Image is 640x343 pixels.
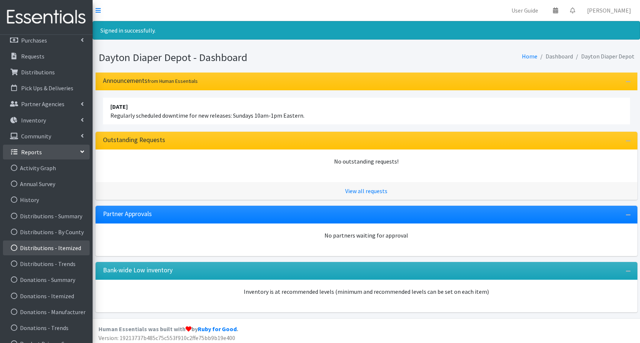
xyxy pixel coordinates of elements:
p: Inventory [21,117,46,124]
a: Donations - Summary [3,272,90,287]
h3: Partner Approvals [103,210,152,218]
a: Activity Graph [3,161,90,175]
div: Signed in successfully. [93,21,640,40]
a: Pick Ups & Deliveries [3,81,90,95]
strong: Human Essentials was built with by . [99,325,238,333]
a: Reports [3,145,90,159]
a: Distributions - Summary [3,209,90,223]
a: Annual Survey [3,176,90,191]
h3: Bank-wide Low inventory [103,266,173,274]
a: Inventory [3,113,90,128]
a: Requests [3,49,90,64]
a: Distributions - Itemized [3,241,90,255]
a: Distributions - Trends [3,256,90,271]
a: History [3,192,90,207]
div: No outstanding requests! [103,157,630,166]
a: Purchases [3,33,90,48]
h3: Announcements [103,77,198,85]
a: Ruby for Good [198,325,237,333]
a: User Guide [506,3,544,18]
p: Inventory is at recommended levels (minimum and recommended levels can be set on each item) [103,287,630,296]
h3: Outstanding Requests [103,136,165,144]
div: No partners waiting for approval [103,231,630,240]
p: Requests [21,53,44,60]
a: Partner Agencies [3,97,90,111]
p: Purchases [21,37,47,44]
p: Pick Ups & Deliveries [21,84,73,92]
p: Partner Agencies [21,100,64,108]
a: Donations - Itemized [3,289,90,303]
strong: [DATE] [110,103,128,110]
img: HumanEssentials [3,5,90,30]
a: Home [522,53,537,60]
a: Donations - Manufacturer [3,305,90,319]
a: Donations - Trends [3,320,90,335]
a: [PERSON_NAME] [581,3,637,18]
h1: Dayton Diaper Depot - Dashboard [99,51,364,64]
a: Distributions - By County [3,225,90,239]
p: Reports [21,148,42,156]
a: Community [3,129,90,144]
a: View all requests [345,187,387,195]
a: Distributions [3,65,90,80]
small: from Human Essentials [147,78,198,84]
li: Dashboard [537,51,573,62]
p: Community [21,132,51,140]
li: Dayton Diaper Depot [573,51,634,62]
span: Version: 19213737b485c75c553f910c2ffe75bb9b19e400 [99,334,235,342]
li: Regularly scheduled downtime for new releases: Sundays 10am-1pm Eastern. [103,98,630,124]
p: Distributions [21,68,55,76]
